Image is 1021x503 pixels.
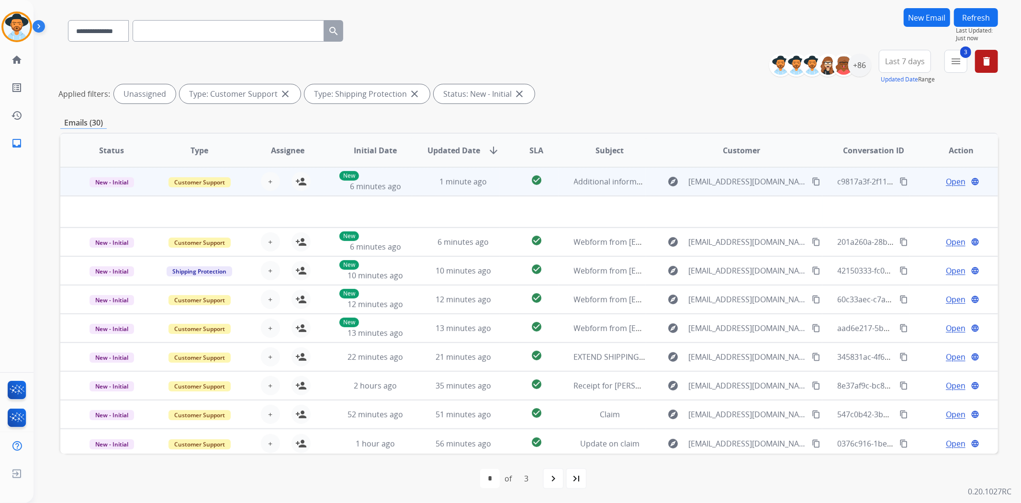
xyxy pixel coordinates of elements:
mat-icon: content_copy [812,353,820,361]
span: [EMAIL_ADDRESS][DOMAIN_NAME] [688,322,806,334]
mat-icon: check_circle [531,436,542,448]
mat-icon: explore [667,294,679,305]
mat-icon: arrow_downward [488,145,499,156]
mat-icon: navigate_next [548,473,559,484]
button: + [261,347,280,366]
mat-icon: menu [950,56,962,67]
span: Additional information [574,176,656,187]
mat-icon: delete [981,56,992,67]
span: 6 minutes ago [350,241,401,252]
span: [EMAIL_ADDRESS][DOMAIN_NAME] [688,176,806,187]
span: + [268,294,272,305]
button: + [261,261,280,280]
mat-icon: check_circle [531,235,542,246]
span: Range [881,75,935,83]
mat-icon: content_copy [812,410,820,419]
span: 547c0b42-3bb4-436a-a2c4-f3a0ef55fe00 [838,409,980,420]
span: Webform from [EMAIL_ADDRESS][DOMAIN_NAME] on [DATE] [574,323,791,333]
span: Initial Date [354,145,397,156]
mat-icon: language [971,381,979,390]
span: 12 minutes ago [348,299,403,309]
span: Customer [723,145,760,156]
span: aad6e217-5be9-4b09-b95d-f0b9bac2d1de [838,323,987,333]
mat-icon: content_copy [812,439,820,448]
mat-icon: check_circle [531,174,542,186]
mat-icon: language [971,439,979,448]
mat-icon: content_copy [899,439,908,448]
span: Last Updated: [956,27,998,34]
mat-icon: content_copy [812,295,820,304]
span: Webform from [EMAIL_ADDRESS][DOMAIN_NAME] on [DATE] [574,294,791,305]
mat-icon: content_copy [899,353,908,361]
mat-icon: check_circle [531,292,542,304]
button: Last 7 days [879,50,931,73]
p: Applied filters: [58,88,110,100]
span: EXTEND SHIPPING Ord# 34075457-01 [574,352,707,362]
span: New - Initial [90,266,134,276]
mat-icon: home [11,54,22,66]
img: avatar [3,13,30,40]
span: 12 minutes ago [436,294,491,305]
mat-icon: close [280,88,291,100]
p: New [339,289,359,298]
mat-icon: explore [667,265,679,276]
span: Shipping Protection [167,266,232,276]
span: + [268,322,272,334]
span: 13 minutes ago [436,323,491,333]
mat-icon: person_add [295,176,307,187]
span: 2 hours ago [354,380,397,391]
button: 3 [944,50,967,73]
span: New - Initial [90,324,134,334]
span: c9817a3f-2f11-44cb-b869-a067e175be18 [838,176,982,187]
span: 345831ac-4f65-4f34-8102-f83f11f798a5 [838,352,975,362]
span: SLA [529,145,543,156]
mat-icon: check_circle [531,321,542,332]
mat-icon: person_add [295,409,307,420]
div: Unassigned [114,84,176,103]
button: + [261,405,280,424]
span: Customer Support [168,353,231,363]
mat-icon: search [328,25,339,37]
span: 6 minutes ago [438,237,489,247]
mat-icon: language [971,410,979,419]
mat-icon: content_copy [899,238,908,246]
span: Customer Support [168,410,231,420]
span: New - Initial [90,177,134,187]
span: New - Initial [90,238,134,248]
mat-icon: content_copy [812,381,820,390]
div: Status: New - Initial [434,84,535,103]
mat-icon: explore [667,351,679,363]
span: Customer Support [168,238,231,248]
span: Open [946,438,965,449]
span: Type [191,145,208,156]
div: +86 [848,54,871,77]
mat-icon: inbox [11,137,22,149]
span: Customer Support [168,381,231,391]
mat-icon: last_page [571,473,582,484]
mat-icon: person_add [295,322,307,334]
mat-icon: language [971,266,979,275]
mat-icon: content_copy [899,410,908,419]
span: [EMAIL_ADDRESS][DOMAIN_NAME] [688,351,806,363]
div: 3 [516,469,536,488]
span: Open [946,236,965,248]
span: Claim [600,409,620,420]
span: 22 minutes ago [348,352,403,362]
mat-icon: explore [667,322,679,334]
span: New - Initial [90,353,134,363]
span: 21 minutes ago [436,352,491,362]
mat-icon: content_copy [812,238,820,246]
span: Customer Support [168,439,231,449]
span: [EMAIL_ADDRESS][DOMAIN_NAME] [688,438,806,449]
span: Subject [595,145,624,156]
span: 52 minutes ago [348,409,403,420]
mat-icon: person_add [295,438,307,449]
p: New [339,318,359,327]
span: New - Initial [90,295,134,305]
mat-icon: explore [667,438,679,449]
mat-icon: person_add [295,294,307,305]
div: Type: Customer Support [180,84,301,103]
span: + [268,380,272,391]
span: 35 minutes ago [436,380,491,391]
span: 60c33aec-c7ad-4a12-8884-53d2b897391b [838,294,986,305]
